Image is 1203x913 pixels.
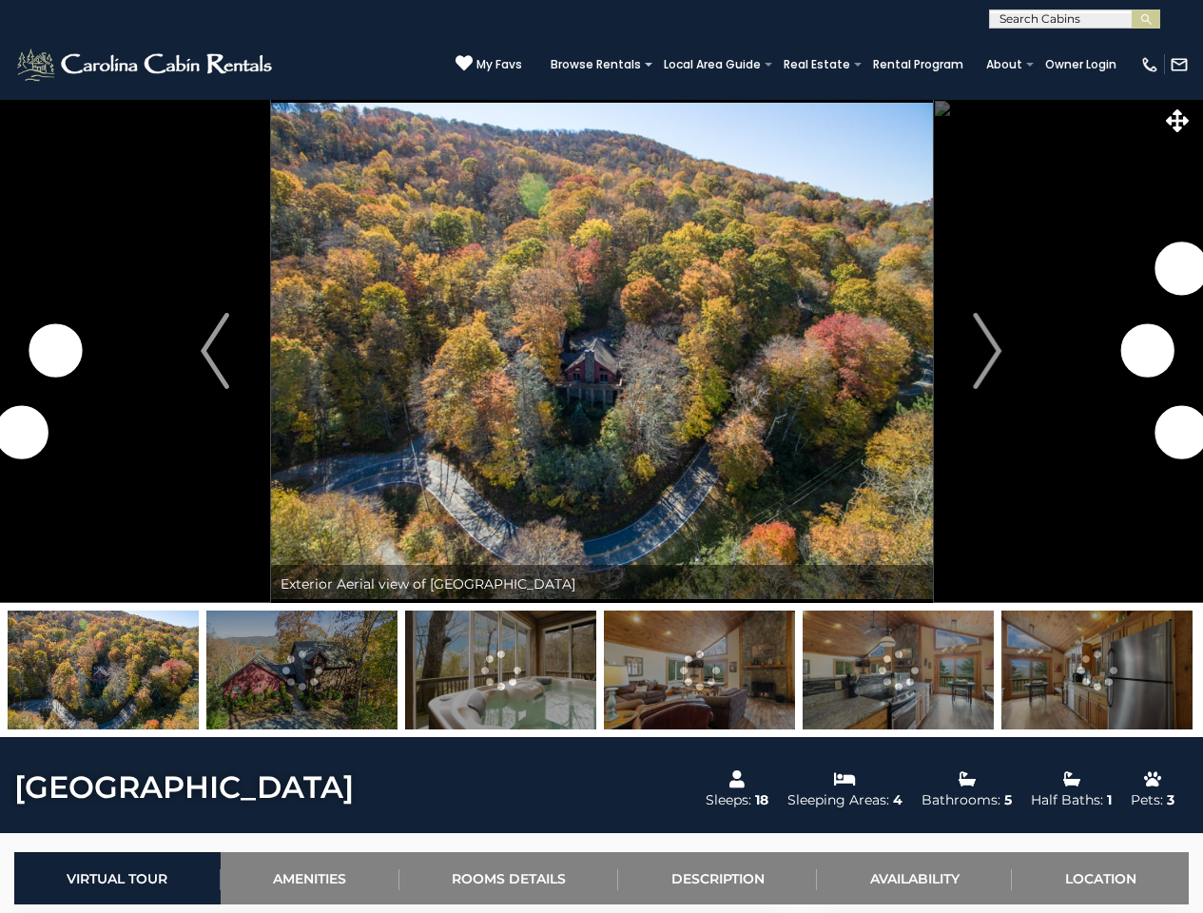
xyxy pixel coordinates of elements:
[1140,55,1159,74] img: phone-regular-white.png
[774,51,860,78] a: Real Estate
[159,99,270,603] button: Previous
[863,51,973,78] a: Rental Program
[654,51,770,78] a: Local Area Guide
[817,852,1012,904] a: Availability
[14,46,278,84] img: White-1-2.png
[618,852,817,904] a: Description
[405,611,596,729] img: 166397233
[1012,852,1189,904] a: Location
[8,611,199,729] img: 163272699
[1170,55,1189,74] img: mail-regular-white.png
[271,565,933,603] div: Exterior Aerial view of [GEOGRAPHIC_DATA]
[14,852,221,904] a: Virtual Tour
[201,313,229,389] img: arrow
[221,852,399,904] a: Amenities
[456,54,522,74] a: My Favs
[977,51,1032,78] a: About
[974,313,1002,389] img: arrow
[476,56,522,73] span: My Favs
[604,611,795,729] img: 166397195
[932,99,1043,603] button: Next
[1001,611,1193,729] img: 166397197
[206,611,398,729] img: 163272702
[399,852,619,904] a: Rooms Details
[803,611,994,729] img: 166397198
[1036,51,1126,78] a: Owner Login
[541,51,650,78] a: Browse Rentals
